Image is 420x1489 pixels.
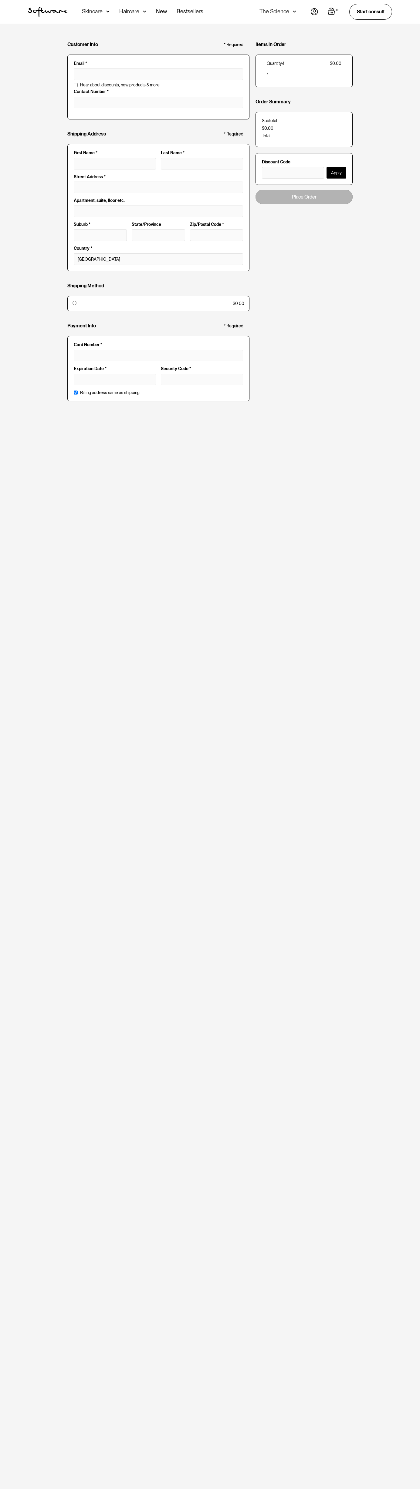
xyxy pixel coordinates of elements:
[267,61,283,66] div: Quantity:
[132,222,185,227] label: State/Province
[330,61,341,66] div: $0.00
[349,4,392,19] a: Start consult
[67,283,104,289] h4: Shipping Method
[74,198,243,203] label: Apartment, suite, floor etc.
[74,222,127,227] label: Suburb *
[256,99,291,105] h4: Order Summary
[262,118,277,123] div: Subtotal
[67,131,106,137] h4: Shipping Address
[224,323,243,329] div: * Required
[74,246,243,251] label: Country *
[143,8,146,15] img: arrow down
[80,390,140,395] label: Billing address same as shipping
[190,222,243,227] label: Zip/Postal Code *
[74,61,243,66] label: Email *
[328,8,340,16] a: Open cart
[74,83,78,87] input: Hear about discounts, new products & more
[262,133,270,139] div: Total
[106,8,110,15] img: arrow down
[262,159,346,165] label: Discount Code
[259,8,289,15] div: The Science
[233,301,244,306] div: $0.00
[28,7,67,17] img: Software Logo
[74,89,243,94] label: Contact Number *
[67,323,96,329] h4: Payment Info
[161,366,243,371] label: Security Code *
[74,342,243,347] label: Card Number *
[74,174,243,179] label: Street Address *
[224,42,243,47] div: * Required
[224,132,243,137] div: * Required
[293,8,296,15] img: arrow down
[161,150,243,156] label: Last Name *
[82,8,103,15] div: Skincare
[335,8,340,13] div: 0
[74,366,156,371] label: Expiration Date *
[283,61,284,66] div: 1
[80,82,160,88] span: Hear about discounts, new products & more
[262,126,273,131] div: $0.00
[67,42,98,47] h4: Customer Info
[74,150,156,156] label: First Name *
[256,42,286,47] h4: Items in Order
[73,301,76,305] input: $0.00
[267,70,268,76] span: :
[119,8,139,15] div: Haircare
[327,167,346,179] button: Apply Discount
